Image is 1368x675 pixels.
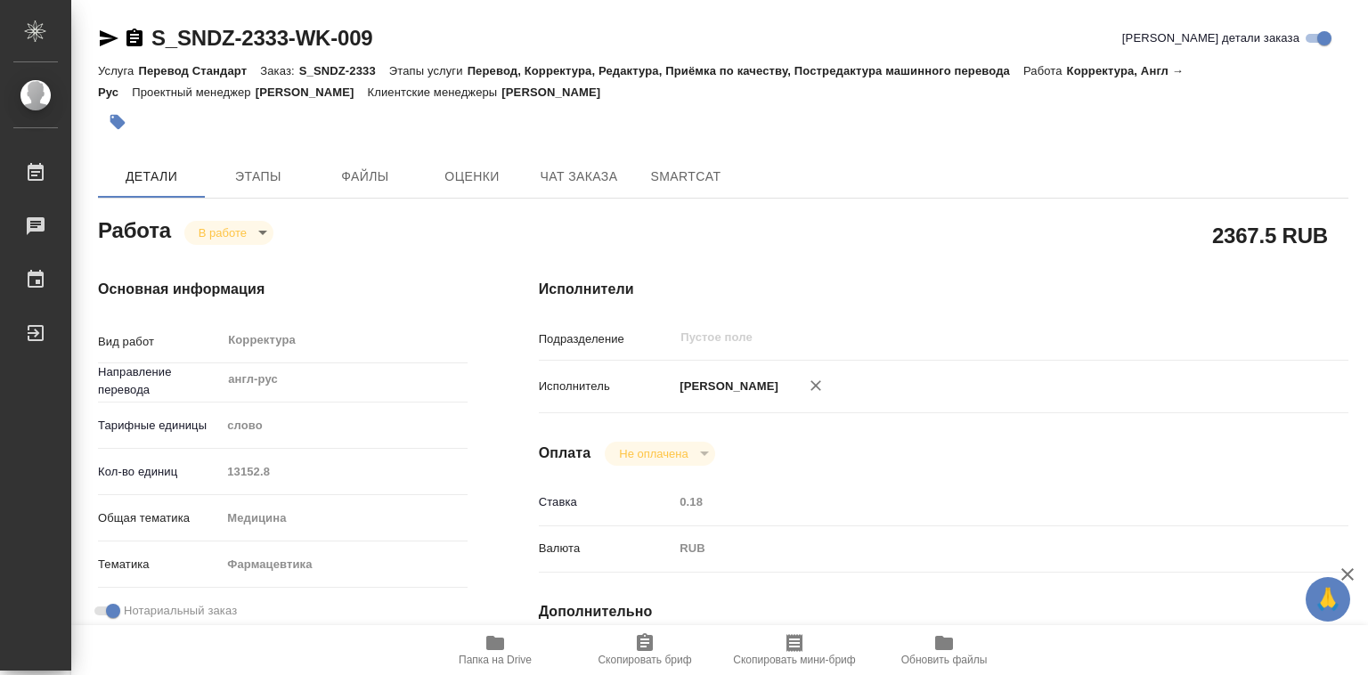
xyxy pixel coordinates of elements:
[98,417,221,435] p: Тарифные единицы
[98,463,221,481] p: Кол-во единиц
[256,85,368,99] p: [PERSON_NAME]
[221,503,467,533] div: Медицина
[98,509,221,527] p: Общая тематика
[869,625,1019,675] button: Обновить файлы
[1122,29,1299,47] span: [PERSON_NAME] детали заказа
[614,446,693,461] button: Не оплачена
[389,64,468,77] p: Этапы услуги
[901,654,988,666] span: Обновить файлы
[98,279,468,300] h4: Основная информация
[429,166,515,188] span: Оценки
[368,85,502,99] p: Клиентские менеджеры
[796,366,835,405] button: Удалить исполнителя
[536,166,622,188] span: Чат заказа
[598,654,691,666] span: Скопировать бриф
[459,654,532,666] span: Папка на Drive
[299,64,389,77] p: S_SNDZ-2333
[673,533,1281,564] div: RUB
[124,28,145,49] button: Скопировать ссылку
[673,489,1281,515] input: Пустое поле
[98,333,221,351] p: Вид работ
[643,166,729,188] span: SmartCat
[98,363,221,399] p: Направление перевода
[98,556,221,573] p: Тематика
[1023,64,1067,77] p: Работа
[539,330,674,348] p: Подразделение
[539,378,674,395] p: Исполнитель
[124,602,237,620] span: Нотариальный заказ
[605,442,714,466] div: В работе
[98,102,137,142] button: Добавить тэг
[673,378,778,395] p: [PERSON_NAME]
[98,213,171,245] h2: Работа
[221,411,467,441] div: слово
[1212,220,1328,250] h2: 2367.5 RUB
[98,64,138,77] p: Услуга
[109,166,194,188] span: Детали
[151,26,372,50] a: S_SNDZ-2333-WK-009
[98,28,119,49] button: Скопировать ссылку для ЯМессенджера
[539,443,591,464] h4: Оплата
[539,540,674,557] p: Валюта
[720,625,869,675] button: Скопировать мини-бриф
[260,64,298,77] p: Заказ:
[420,625,570,675] button: Папка на Drive
[539,493,674,511] p: Ставка
[193,225,252,240] button: В работе
[539,279,1348,300] h4: Исполнители
[322,166,408,188] span: Файлы
[221,549,467,580] div: Фармацевтика
[221,459,467,484] input: Пустое поле
[184,221,273,245] div: В работе
[570,625,720,675] button: Скопировать бриф
[138,64,260,77] p: Перевод Стандарт
[679,327,1239,348] input: Пустое поле
[1306,577,1350,622] button: 🙏
[216,166,301,188] span: Этапы
[1313,581,1343,618] span: 🙏
[539,601,1348,622] h4: Дополнительно
[501,85,614,99] p: [PERSON_NAME]
[468,64,1023,77] p: Перевод, Корректура, Редактура, Приёмка по качеству, Постредактура машинного перевода
[733,654,855,666] span: Скопировать мини-бриф
[132,85,255,99] p: Проектный менеджер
